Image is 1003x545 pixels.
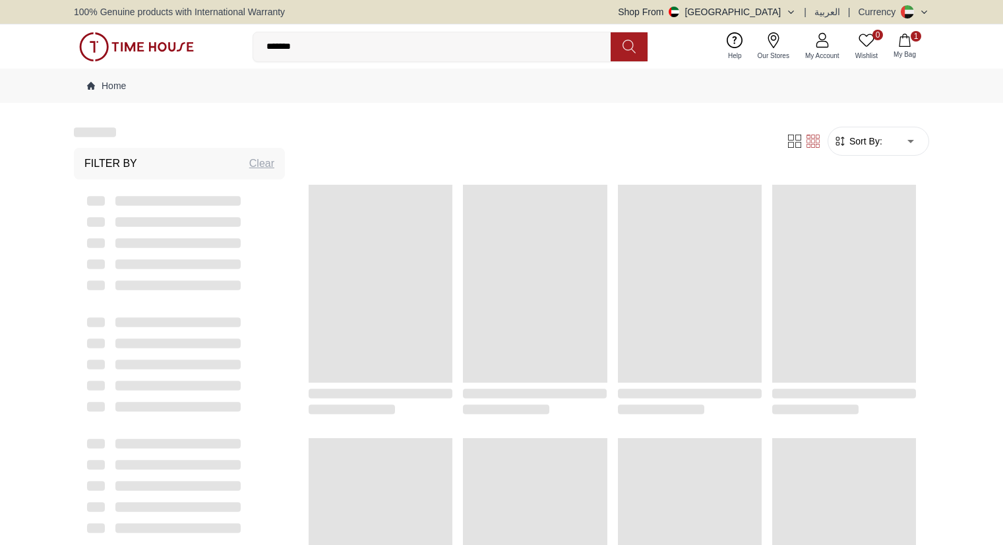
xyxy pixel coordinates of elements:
span: Our Stores [752,51,795,61]
span: Wishlist [850,51,883,61]
a: Home [87,79,126,92]
img: United Arab Emirates [669,7,679,17]
span: Sort By: [847,135,882,148]
nav: Breadcrumb [74,69,929,103]
span: My Bag [888,49,921,59]
span: My Account [800,51,845,61]
h3: Filter By [84,156,137,172]
img: ... [79,32,194,61]
span: | [848,5,851,18]
a: 0Wishlist [847,30,886,63]
button: 1My Bag [886,31,924,62]
button: Sort By: [834,135,882,148]
button: العربية [814,5,840,18]
button: Shop From[GEOGRAPHIC_DATA] [618,5,796,18]
div: Currency [858,5,901,18]
a: Our Stores [750,30,797,63]
a: Help [720,30,750,63]
span: 100% Genuine products with International Warranty [74,5,285,18]
span: 0 [872,30,883,40]
span: 1 [911,31,921,42]
div: Clear [249,156,274,172]
span: | [804,5,806,18]
span: Help [723,51,747,61]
